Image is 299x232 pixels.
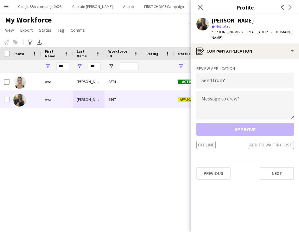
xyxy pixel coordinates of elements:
span: Comms [71,27,85,33]
div: Ava [41,73,73,90]
span: Active [178,80,198,84]
span: View [5,27,14,33]
span: Photo [13,51,24,56]
a: Comms [68,26,87,34]
span: Last Name [77,49,93,58]
button: Previous [196,167,231,180]
span: Tag [58,27,64,33]
span: t. [PHONE_NUMBER] [212,29,245,34]
a: Tag [55,26,67,34]
button: Open Filter Menu [77,63,82,69]
button: Airbnb [118,0,139,13]
div: 9867 [105,91,143,108]
span: Rating [146,51,158,56]
div: 9874 [105,73,143,90]
span: Export [20,27,33,33]
button: Open Filter Menu [178,63,184,69]
span: Workforce ID [108,49,131,58]
span: Status [178,51,190,56]
button: Open Filter Menu [108,63,114,69]
span: My Workforce [5,15,52,25]
a: Export [18,26,35,34]
a: View [3,26,16,34]
div: [PERSON_NAME] [212,18,254,23]
h3: Review Application [196,66,294,71]
button: FIRST CHOICE Campaign [139,0,189,13]
button: Captain [PERSON_NAME] [67,0,118,13]
button: Google SBA campaign 2023 [13,0,67,13]
div: [PERSON_NAME] [73,91,105,108]
input: First Name Filter Input [56,62,69,70]
button: Open Filter Menu [45,63,51,69]
span: Not rated [215,24,231,29]
span: Status [39,27,51,33]
img: Ava Mitchell [13,94,26,106]
span: First Name [45,49,61,58]
a: Status [36,26,54,34]
button: Deliveroo H2 2024 [189,0,228,13]
button: Next [260,167,294,180]
span: | [EMAIL_ADDRESS][DOMAIN_NAME] [212,29,292,40]
div: Company application [191,43,299,59]
div: [PERSON_NAME] [73,73,105,90]
input: Workforce ID Filter Input [120,62,139,70]
app-action-btn: Advanced filters [26,38,34,46]
div: Ava [41,91,73,108]
span: Applicant [178,97,198,102]
h3: Profile [191,3,299,11]
app-action-btn: Export XLSX [35,38,43,46]
img: Ava Smith [13,76,26,89]
input: Last Name Filter Input [88,62,101,70]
